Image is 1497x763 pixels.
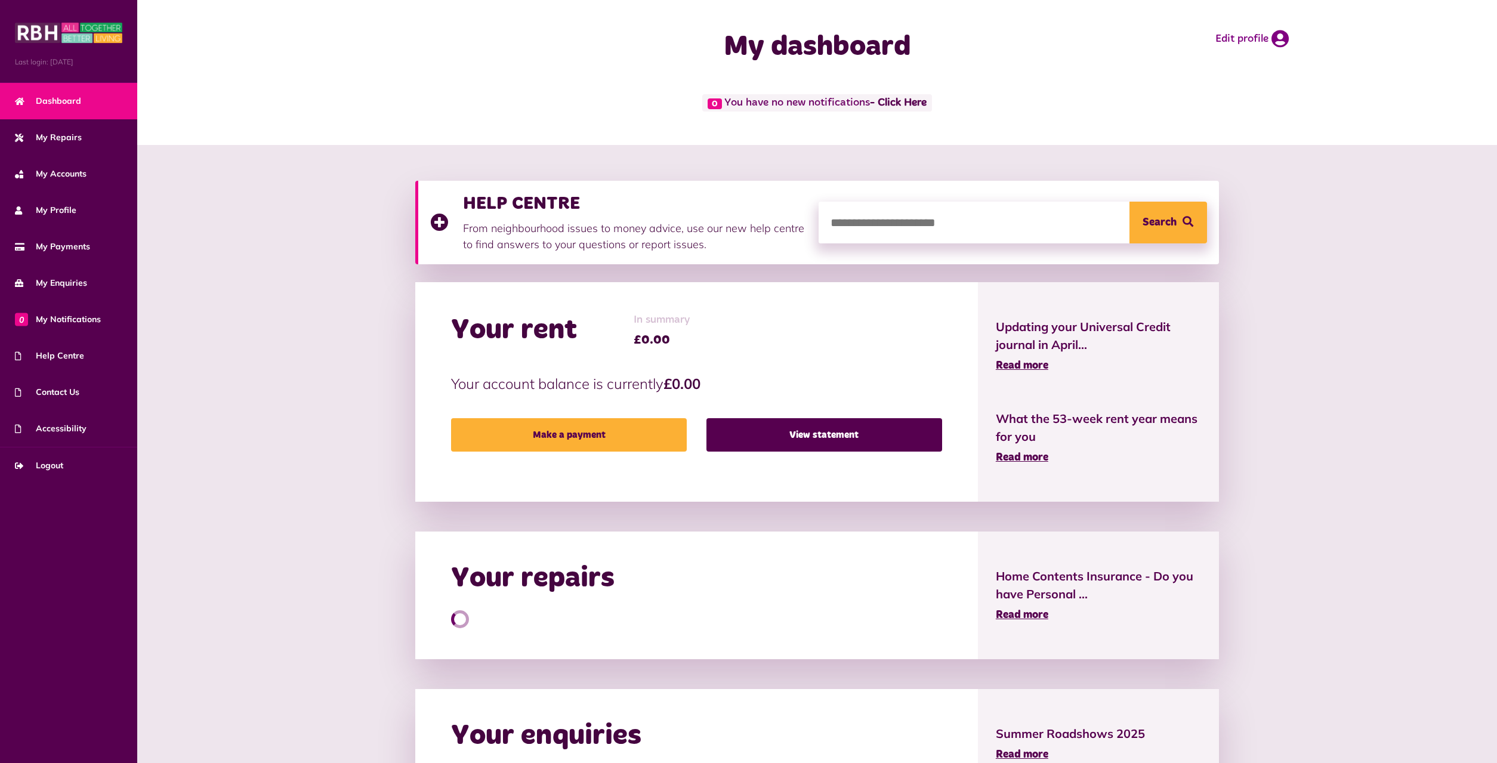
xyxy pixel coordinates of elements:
[15,21,122,45] img: MyRBH
[579,30,1056,64] h1: My dashboard
[15,422,87,435] span: Accessibility
[451,418,687,452] a: Make a payment
[15,350,84,362] span: Help Centre
[15,240,90,253] span: My Payments
[996,360,1048,371] span: Read more
[451,313,577,348] h2: Your rent
[996,567,1201,623] a: Home Contents Insurance - Do you have Personal ... Read more
[15,95,81,107] span: Dashboard
[1129,202,1207,243] button: Search
[996,318,1201,374] a: Updating your Universal Credit journal in April... Read more
[451,561,615,596] h2: Your repairs
[706,418,942,452] a: View statement
[996,318,1201,354] span: Updating your Universal Credit journal in April...
[15,168,87,180] span: My Accounts
[996,610,1048,620] span: Read more
[996,749,1048,760] span: Read more
[663,375,700,393] strong: £0.00
[996,452,1048,463] span: Read more
[870,98,927,109] a: - Click Here
[463,193,807,214] h3: HELP CENTRE
[15,386,79,399] span: Contact Us
[15,277,87,289] span: My Enquiries
[15,131,82,144] span: My Repairs
[15,204,76,217] span: My Profile
[708,98,722,109] span: 0
[634,331,690,349] span: £0.00
[451,373,942,394] p: Your account balance is currently
[451,719,641,753] h2: Your enquiries
[996,725,1201,743] span: Summer Roadshows 2025
[996,725,1201,763] a: Summer Roadshows 2025 Read more
[15,313,28,326] span: 0
[634,312,690,328] span: In summary
[15,313,101,326] span: My Notifications
[702,94,932,112] span: You have no new notifications
[1143,202,1177,243] span: Search
[15,57,122,67] span: Last login: [DATE]
[996,410,1201,446] span: What the 53-week rent year means for you
[996,567,1201,603] span: Home Contents Insurance - Do you have Personal ...
[15,459,63,472] span: Logout
[463,220,807,252] p: From neighbourhood issues to money advice, use our new help centre to find answers to your questi...
[1215,30,1289,48] a: Edit profile
[996,410,1201,466] a: What the 53-week rent year means for you Read more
